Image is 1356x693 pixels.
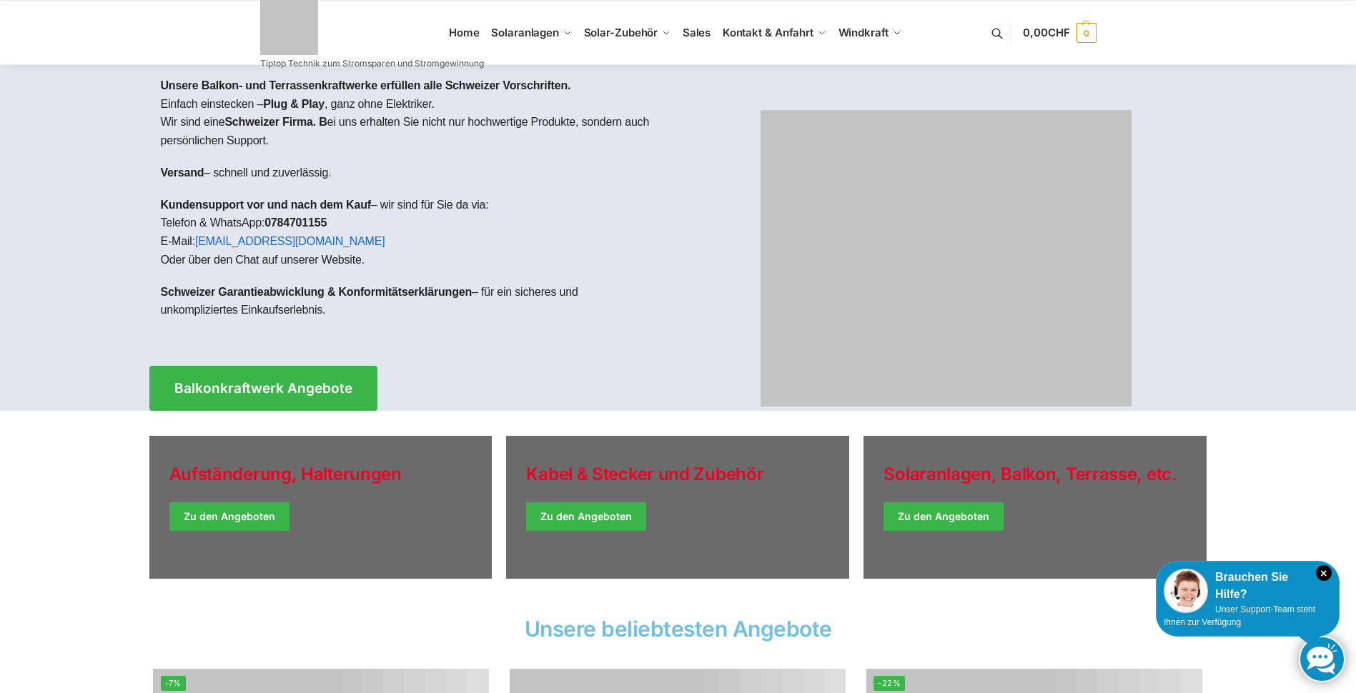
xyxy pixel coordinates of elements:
[485,1,578,65] a: Solaranlagen
[1164,604,1315,627] span: Unser Support-Team steht Ihnen zur Verfügung
[761,110,1132,407] img: Home 1
[161,283,667,319] p: – für ein sicheres und unkompliziertes Einkaufserlebnis.
[161,164,667,182] p: – schnell und zuverlässig.
[161,286,472,298] strong: Schweizer Garantieabwicklung & Konformitätserklärungen
[260,59,484,68] p: Tiptop Technik zum Stromsparen und Stromgewinnung
[1164,569,1332,603] div: Brauchen Sie Hilfe?
[683,26,711,39] span: Sales
[264,216,327,229] strong: 0784701155
[716,1,832,65] a: Kontakt & Anfahrt
[174,382,352,395] span: Balkonkraftwerk Angebote
[506,436,849,579] a: Holiday Style
[1164,569,1208,613] img: Customer service
[161,196,667,269] p: – wir sind für Sie da via: Telefon & WhatsApp: E-Mail: Oder über den Chat auf unserer Website.
[584,26,658,39] span: Solar-Zubehör
[1077,23,1097,43] span: 0
[161,113,667,149] p: Wir sind eine ei uns erhalten Sie nicht nur hochwertige Produkte, sondern auch persönlichen Support.
[149,436,493,579] a: Holiday Style
[1023,11,1096,54] a: 0,00CHF 0
[195,235,385,247] a: [EMAIL_ADDRESS][DOMAIN_NAME]
[723,26,813,39] span: Kontakt & Anfahrt
[161,166,204,179] strong: Versand
[491,26,559,39] span: Solaranlagen
[863,436,1207,579] a: Winter Jackets
[149,366,377,411] a: Balkonkraftwerk Angebote
[161,79,571,91] strong: Unsere Balkon- und Terrassenkraftwerke erfüllen alle Schweizer Vorschriften.
[578,1,676,65] a: Solar-Zubehör
[224,116,327,128] strong: Schweizer Firma. B
[1023,26,1069,39] span: 0,00
[676,1,716,65] a: Sales
[149,618,1207,639] h2: Unsere beliebtesten Angebote
[1048,26,1070,39] span: CHF
[263,98,325,110] strong: Plug & Play
[1316,565,1332,581] i: Schließen
[161,199,371,211] strong: Kundensupport vor und nach dem Kauf
[832,1,907,65] a: Windkraft
[149,65,678,344] div: Einfach einstecken – , ganz ohne Elektriker.
[838,26,889,39] span: Windkraft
